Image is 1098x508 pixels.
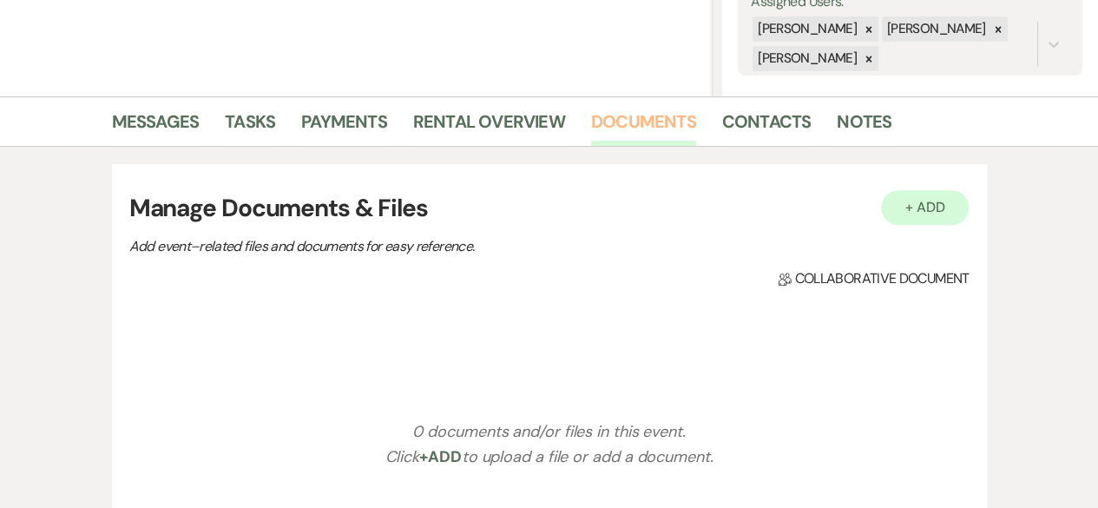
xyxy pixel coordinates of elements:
[722,108,812,146] a: Contacts
[412,419,686,445] p: 0 documents and/or files in this event.
[225,108,275,146] a: Tasks
[591,108,696,146] a: Documents
[778,268,969,289] span: Collaborative document
[112,108,200,146] a: Messages
[881,190,970,225] button: + Add
[129,235,737,258] p: Add event–related files and documents for easy reference.
[129,190,970,227] h3: Manage Documents & Files
[419,446,462,467] span: +Add
[301,108,387,146] a: Payments
[385,445,713,470] p: Click to upload a file or add a document.
[753,46,859,71] div: [PERSON_NAME]
[882,16,989,42] div: [PERSON_NAME]
[837,108,891,146] a: Notes
[753,16,859,42] div: [PERSON_NAME]
[413,108,565,146] a: Rental Overview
